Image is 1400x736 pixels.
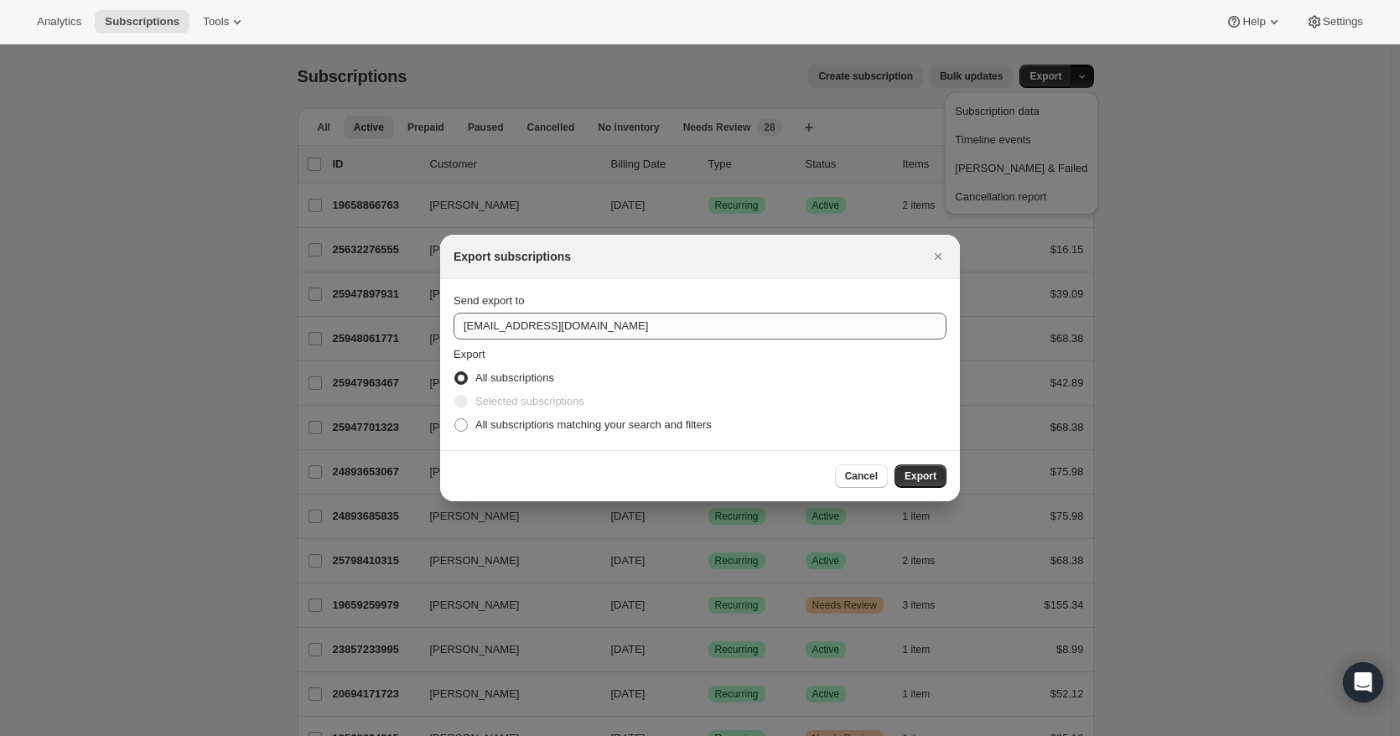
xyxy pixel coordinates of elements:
span: Analytics [37,15,81,29]
button: Tools [193,10,256,34]
span: Selected subscriptions [475,395,584,407]
span: Settings [1323,15,1363,29]
span: Tools [203,15,229,29]
button: Cancel [835,464,888,488]
h2: Export subscriptions [454,248,571,265]
button: Close [926,245,950,268]
button: Subscriptions [95,10,189,34]
span: Send export to [454,294,525,307]
button: Export [894,464,946,488]
span: Help [1242,15,1265,29]
div: Open Intercom Messenger [1343,662,1383,702]
button: Help [1216,10,1292,34]
span: Cancel [845,469,878,483]
span: Subscriptions [105,15,179,29]
span: All subscriptions [475,371,554,384]
span: All subscriptions matching your search and filters [475,418,712,431]
span: Export [905,469,936,483]
button: Analytics [27,10,91,34]
button: Settings [1296,10,1373,34]
span: Export [454,348,485,360]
